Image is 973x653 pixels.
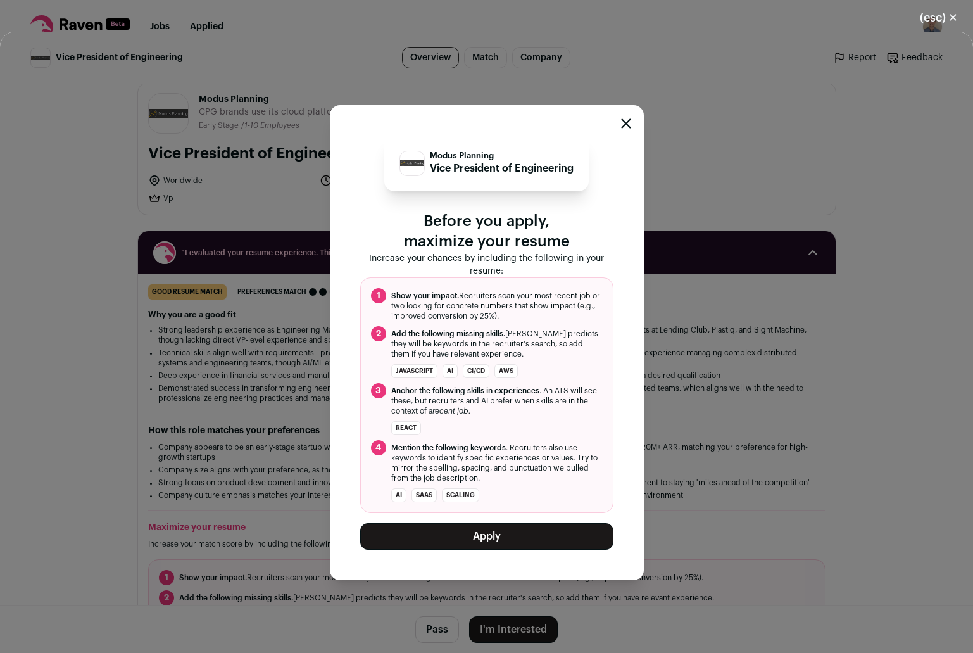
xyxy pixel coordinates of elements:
li: React [391,421,421,435]
span: [PERSON_NAME] predicts they will be keywords in the recruiter's search, so add them if you have r... [391,329,603,359]
li: JavaScript [391,364,437,378]
li: AI [443,364,458,378]
li: SaaS [411,488,437,502]
li: scaling [442,488,479,502]
li: AI [391,488,406,502]
img: f15b0c158515b847e25843af59894f9f1b504b24945e4d849c9ba2543710cf31.png [400,160,424,166]
p: Increase your chances by including the following in your resume: [360,252,613,277]
button: Close modal [905,4,973,32]
span: . An ATS will see these, but recruiters and AI prefer when skills are in the context of a [391,386,603,416]
span: 2 [371,326,386,341]
span: Anchor the following skills in experiences [391,387,539,395]
span: . Recruiters also use keywords to identify specific experiences or values. Try to mirror the spel... [391,443,603,483]
li: CI/CD [463,364,489,378]
span: Add the following missing skills. [391,330,505,338]
span: 3 [371,383,386,398]
p: Modus Planning [430,151,574,161]
span: Mention the following keywords [391,444,506,452]
span: 1 [371,288,386,303]
span: Show your impact. [391,292,459,300]
p: Vice President of Engineering [430,161,574,176]
li: AWS [494,364,518,378]
span: 4 [371,440,386,455]
button: Close modal [621,118,631,129]
p: Before you apply, maximize your resume [360,212,613,252]
span: Recruiters scan your most recent job or two looking for concrete numbers that show impact (e.g., ... [391,291,603,321]
button: Apply [360,523,613,550]
i: recent job. [432,407,470,415]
